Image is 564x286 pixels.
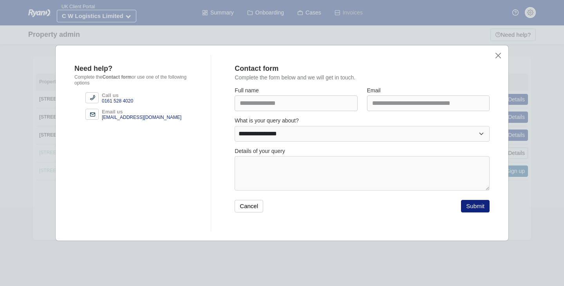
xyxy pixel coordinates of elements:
p: Complete the or use one of the following options [74,74,197,86]
label: Details of your query [235,148,285,155]
button: close [494,52,502,60]
label: What is your query about? [235,117,298,124]
b: Contact form [102,74,132,80]
p: Complete the form below and we will get in touch. [235,74,490,81]
label: Full name [235,87,258,94]
label: Email [367,87,381,94]
div: Contact form [235,64,480,73]
div: Call us [102,92,133,98]
button: Submit [461,200,490,212]
button: Cancel [235,200,263,212]
div: Email us [102,109,181,115]
div: [EMAIL_ADDRESS][DOMAIN_NAME] [102,115,181,121]
div: Need help? [74,64,197,73]
div: 0161 528 4020 [102,98,133,104]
